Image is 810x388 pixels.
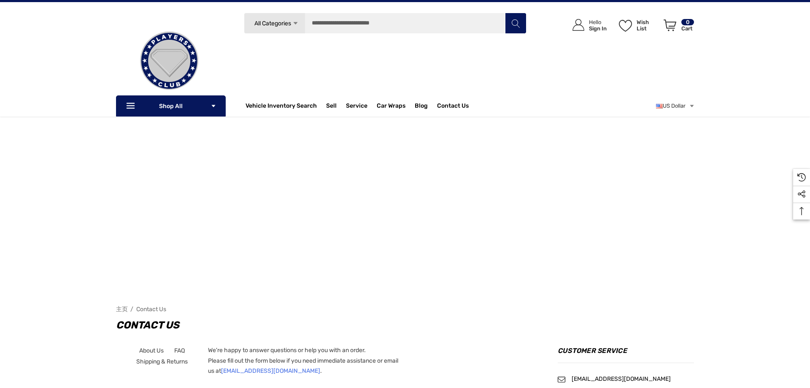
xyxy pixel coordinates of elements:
[246,102,317,111] a: Vehicle Inventory Search
[208,345,412,377] p: We're happy to answer questions or help you with an order. Please fill out the form below if you ...
[681,25,694,32] p: Cart
[326,102,337,111] span: Sell
[558,345,694,363] h4: Customer Service
[116,317,694,334] h1: Contact Us
[681,19,694,25] p: 0
[136,306,166,313] a: Contact Us
[797,190,806,198] svg: Social Media
[505,13,526,34] button: Search
[221,367,320,374] a: [EMAIL_ADDRESS][DOMAIN_NAME]
[572,376,671,383] a: [EMAIL_ADDRESS][DOMAIN_NAME]
[619,20,632,32] svg: Wish List
[589,25,607,32] p: Sign In
[377,102,405,111] span: Car Wraps
[116,302,694,317] nav: Breadcrumb
[139,347,164,354] span: About Us
[437,102,469,111] a: Contact Us
[116,306,128,313] a: 主页
[656,98,695,114] a: USD
[292,20,299,27] svg: Icon Arrow Down
[563,11,611,40] a: Sign in
[174,345,185,356] a: FAQ
[116,95,226,117] p: Shop All
[660,11,695,43] a: Cart with 0 items
[125,101,138,111] svg: Icon Line
[572,19,584,31] svg: Icon User Account
[326,98,346,114] a: Sell
[415,102,428,111] a: Blog
[797,173,806,182] svg: Recently Viewed
[793,207,810,215] svg: Top
[136,356,188,367] a: Shipping & Returns
[637,19,659,32] p: Wish List
[127,19,211,103] img: Players Club | Cars For Sale
[139,345,164,356] a: About Us
[211,103,216,109] svg: Icon Arrow Down
[174,347,185,354] span: FAQ
[346,102,367,111] a: Service
[136,358,188,365] span: Shipping & Returns
[589,19,607,25] p: Hello
[254,20,291,27] span: All Categories
[377,98,415,114] a: Car Wraps
[244,13,305,34] a: All Categories Icon Arrow Down Icon Arrow Up
[664,19,676,31] svg: Review Your Cart
[558,376,565,383] svg: Icon Email
[615,11,660,40] a: Wish List Wish List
